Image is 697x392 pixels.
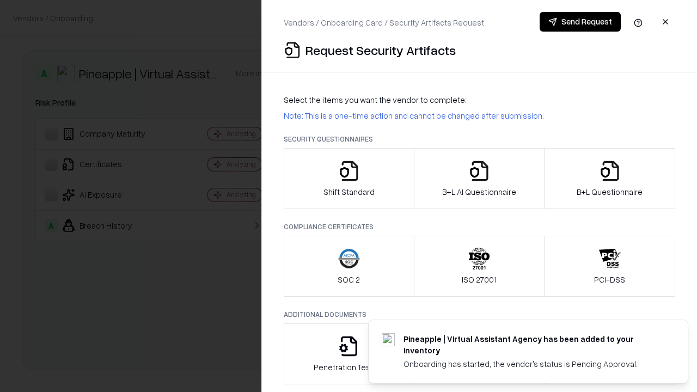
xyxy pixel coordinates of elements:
[540,12,621,32] button: Send Request
[382,333,395,346] img: trypineapple.com
[442,186,516,198] p: B+L AI Questionnaire
[305,41,456,59] p: Request Security Artifacts
[403,333,662,356] div: Pineapple | Virtual Assistant Agency has been added to your inventory
[284,323,414,384] button: Penetration Testing
[284,310,675,319] p: Additional Documents
[338,274,360,285] p: SOC 2
[284,222,675,231] p: Compliance Certificates
[594,274,625,285] p: PCI-DSS
[314,362,384,373] p: Penetration Testing
[577,186,643,198] p: B+L Questionnaire
[284,94,675,106] p: Select the items you want the vendor to complete:
[323,186,375,198] p: Shift Standard
[284,148,414,209] button: Shift Standard
[544,236,675,297] button: PCI-DSS
[284,110,675,121] p: Note: This is a one-time action and cannot be changed after submission.
[284,236,414,297] button: SOC 2
[284,17,484,28] p: Vendors / Onboarding Card / Security Artifacts Request
[414,148,545,209] button: B+L AI Questionnaire
[544,148,675,209] button: B+L Questionnaire
[403,358,662,370] div: Onboarding has started, the vendor's status is Pending Approval.
[284,134,675,144] p: Security Questionnaires
[462,274,497,285] p: ISO 27001
[414,236,545,297] button: ISO 27001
